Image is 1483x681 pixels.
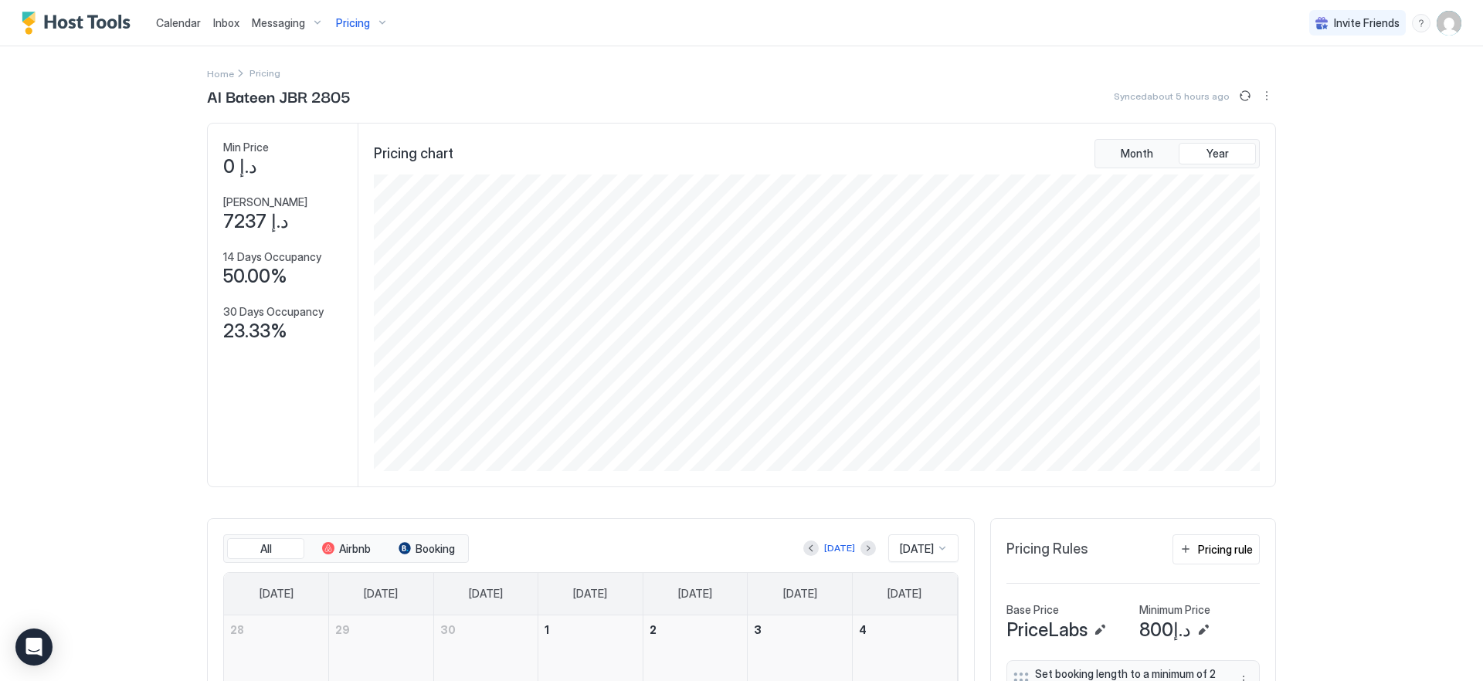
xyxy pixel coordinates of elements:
[223,534,469,564] div: tab-group
[768,573,833,615] a: Friday
[1094,139,1260,168] div: tab-group
[1091,621,1109,639] button: Edit
[207,65,234,81] div: Breadcrumb
[223,250,321,264] span: 14 Days Occupancy
[227,538,304,560] button: All
[260,587,294,601] span: [DATE]
[1006,618,1088,642] span: PriceLabs
[650,623,657,636] span: 2
[336,16,370,30] span: Pricing
[1257,86,1276,105] div: menu
[207,84,351,107] span: Al Bateen JBR 2805
[748,615,852,644] a: October 3, 2025
[252,16,305,30] span: Messaging
[22,12,137,35] a: Host Tools Logo
[156,16,201,29] span: Calendar
[335,623,350,636] span: 29
[538,615,643,644] a: October 1, 2025
[545,623,549,636] span: 1
[860,540,876,556] button: Next month
[224,615,328,644] a: September 28, 2025
[469,587,503,601] span: [DATE]
[348,573,413,615] a: Monday
[1006,603,1059,617] span: Base Price
[156,15,201,31] a: Calendar
[1114,90,1230,102] span: Synced about 5 hours ago
[453,573,518,615] a: Tuesday
[1206,147,1229,161] span: Year
[223,195,307,209] span: [PERSON_NAME]
[1236,86,1254,105] button: Sync prices
[207,68,234,80] span: Home
[223,210,289,233] span: د.إ 7237
[853,615,957,644] a: October 4, 2025
[754,623,762,636] span: 3
[678,587,712,601] span: [DATE]
[249,67,280,79] span: Breadcrumb
[1198,541,1253,557] div: Pricing rule
[213,16,239,29] span: Inbox
[1098,143,1176,164] button: Month
[1172,534,1260,564] button: Pricing rule
[558,573,623,615] a: Wednesday
[900,542,934,556] span: [DATE]
[307,538,385,560] button: Airbnb
[15,628,53,666] div: Open Intercom Messenger
[388,538,465,560] button: Booking
[223,155,257,178] span: د.إ 0
[213,15,239,31] a: Inbox
[440,623,456,636] span: 30
[230,623,244,636] span: 28
[1121,147,1153,161] span: Month
[824,541,855,555] div: [DATE]
[1179,143,1256,164] button: Year
[663,573,728,615] a: Thursday
[643,615,748,644] a: October 2, 2025
[434,615,538,644] a: September 30, 2025
[223,320,287,343] span: 23.33%
[822,539,857,557] button: [DATE]
[1006,540,1088,558] span: Pricing Rules
[887,587,921,601] span: [DATE]
[223,305,324,319] span: 30 Days Occupancy
[244,573,309,615] a: Sunday
[803,540,819,556] button: Previous month
[1194,621,1213,639] button: Edit
[1257,86,1276,105] button: More options
[1437,11,1461,36] div: User profile
[783,587,817,601] span: [DATE]
[374,145,453,163] span: Pricing chart
[1139,603,1210,617] span: Minimum Price
[1412,14,1430,32] div: menu
[364,587,398,601] span: [DATE]
[223,141,269,154] span: Min Price
[260,542,272,556] span: All
[1139,618,1191,642] span: د.إ800
[1334,16,1400,30] span: Invite Friends
[872,573,937,615] a: Saturday
[339,542,371,556] span: Airbnb
[859,623,867,636] span: 4
[573,587,607,601] span: [DATE]
[223,265,287,288] span: 50.00%
[416,542,455,556] span: Booking
[329,615,433,644] a: September 29, 2025
[207,65,234,81] a: Home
